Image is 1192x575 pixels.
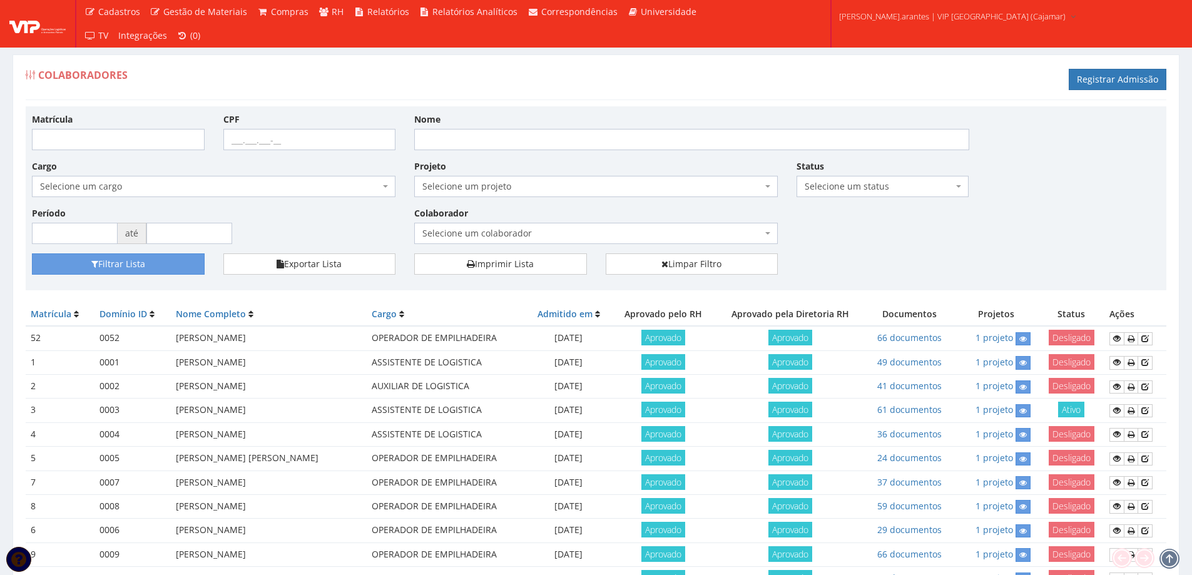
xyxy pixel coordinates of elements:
span: Relatórios [367,6,409,18]
a: Imprimir Lista [414,253,587,275]
span: Desligado [1049,426,1094,442]
a: 66 documentos [877,332,942,343]
span: Correspondências [541,6,618,18]
td: [DATE] [526,326,611,350]
td: [PERSON_NAME] [171,542,366,566]
label: Projeto [414,160,446,173]
a: 1 projeto [976,356,1013,368]
td: OPERADOR DE EMPILHADEIRA [367,447,526,471]
td: [PERSON_NAME] [171,494,366,518]
a: 49 documentos [877,356,942,368]
a: 1 projeto [976,548,1013,560]
span: Colaboradores [38,68,128,82]
a: Matrícula [31,308,71,320]
td: 0008 [94,494,171,518]
td: 6 [26,519,94,542]
span: Gestão de Materiais [163,6,247,18]
td: 0001 [94,350,171,374]
td: [PERSON_NAME] [171,399,366,422]
a: TV [79,24,113,48]
span: Aprovado [641,330,685,345]
span: Selecione um cargo [40,180,380,193]
span: Aprovado [641,498,685,514]
span: até [118,223,146,244]
span: Selecione um colaborador [414,223,778,244]
th: Aprovado pela Diretoria RH [715,303,865,326]
span: Desligado [1049,330,1094,345]
a: Nome Completo [176,308,246,320]
a: Admitido em [537,308,593,320]
td: OPERADOR DE EMPILHADEIRA [367,494,526,518]
span: Compras [271,6,308,18]
td: 2 [26,375,94,399]
a: Registrar Admissão [1069,69,1166,90]
span: Desligado [1049,354,1094,370]
span: Desligado [1049,474,1094,490]
button: Filtrar Lista [32,253,205,275]
th: Documentos [865,303,953,326]
td: 0004 [94,422,171,446]
span: Aprovado [768,426,812,442]
a: 1 projeto [976,452,1013,464]
a: 29 documentos [877,524,942,536]
td: 1 [26,350,94,374]
a: 1 projeto [976,476,1013,488]
a: 66 documentos [877,548,942,560]
span: Aprovado [641,426,685,442]
td: [PERSON_NAME] [171,519,366,542]
td: OPERADOR DE EMPILHADEIRA [367,326,526,350]
a: 37 documentos [877,476,942,488]
th: Projetos [953,303,1039,326]
td: [PERSON_NAME] [171,375,366,399]
span: Desligado [1049,522,1094,537]
span: Desligado [1049,450,1094,466]
a: 1 projeto [976,500,1013,512]
a: (0) [172,24,206,48]
td: [PERSON_NAME] [171,350,366,374]
span: Aprovado [768,402,812,417]
span: Desligado [1049,378,1094,394]
a: 1 projeto [976,404,1013,415]
label: Cargo [32,160,57,173]
span: Aprovado [768,378,812,394]
th: Status [1039,303,1104,326]
a: Cargo [372,308,397,320]
span: Aprovado [641,474,685,490]
td: 52 [26,326,94,350]
span: Ativo [1058,402,1084,417]
a: Integrações [113,24,172,48]
span: Cadastros [98,6,140,18]
td: [DATE] [526,350,611,374]
label: Nome [414,113,441,126]
td: [DATE] [526,471,611,494]
td: [DATE] [526,519,611,542]
td: 0002 [94,375,171,399]
span: Desligado [1049,498,1094,514]
td: 8 [26,494,94,518]
td: 7 [26,471,94,494]
td: 0006 [94,519,171,542]
td: [DATE] [526,399,611,422]
span: Aprovado [768,330,812,345]
td: 5 [26,447,94,471]
a: 36 documentos [877,428,942,440]
button: Exportar Lista [223,253,396,275]
img: logo [9,14,66,33]
span: [PERSON_NAME].arantes | VIP [GEOGRAPHIC_DATA] (Cajamar) [839,10,1066,23]
span: Aprovado [641,378,685,394]
span: (0) [190,29,200,41]
span: Aprovado [641,450,685,466]
td: 0009 [94,542,171,566]
span: Selecione um cargo [32,176,395,197]
a: Domínio ID [99,308,147,320]
td: AUXILIAR DE LOGISTICA [367,375,526,399]
a: 1 projeto [976,332,1013,343]
td: [PERSON_NAME] [171,471,366,494]
td: ASSISTENTE DE LOGISTICA [367,350,526,374]
label: Período [32,207,66,220]
th: Aprovado pelo RH [611,303,715,326]
a: 59 documentos [877,500,942,512]
td: OPERADOR DE EMPILHADEIRA [367,471,526,494]
span: Selecione um status [797,176,969,197]
td: [PERSON_NAME] [PERSON_NAME] [171,447,366,471]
